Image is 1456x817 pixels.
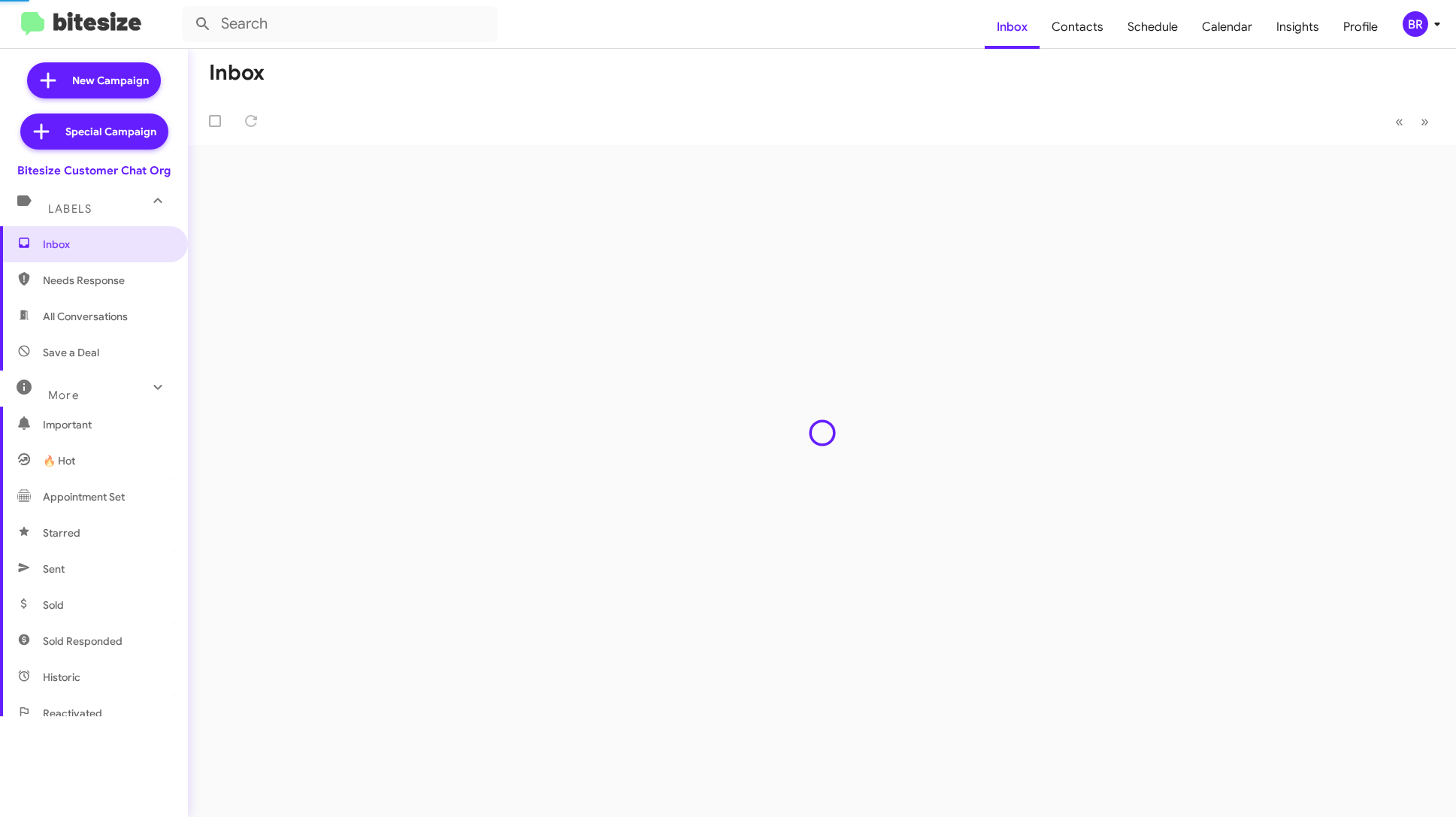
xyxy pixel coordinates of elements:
[182,6,498,42] input: Search
[65,124,156,139] span: Special Campaign
[43,309,128,324] span: All Conversations
[43,670,80,685] span: Historic
[43,525,80,540] span: Starred
[1421,112,1429,131] span: »
[1403,11,1428,37] div: BR
[17,163,171,178] div: Bitesize Customer Chat Org
[48,202,92,216] span: Labels
[48,389,79,402] span: More
[43,598,64,613] span: Sold
[72,73,149,88] span: New Campaign
[43,273,171,288] span: Needs Response
[43,453,75,468] span: 🔥 Hot
[43,417,171,432] span: Important
[1387,106,1438,137] nav: Page navigation example
[1390,11,1439,37] button: BR
[1331,5,1390,49] a: Profile
[27,62,161,98] a: New Campaign
[1115,5,1190,49] a: Schedule
[43,561,65,576] span: Sent
[985,5,1040,49] a: Inbox
[1412,106,1438,137] button: Next
[43,634,123,649] span: Sold Responded
[1395,112,1403,131] span: «
[43,345,99,360] span: Save a Deal
[43,489,125,504] span: Appointment Set
[1386,106,1412,137] button: Previous
[1264,5,1331,49] a: Insights
[43,706,102,721] span: Reactivated
[1190,5,1264,49] a: Calendar
[43,237,171,252] span: Inbox
[209,61,265,85] h1: Inbox
[20,113,168,150] a: Special Campaign
[1040,5,1115,49] a: Contacts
